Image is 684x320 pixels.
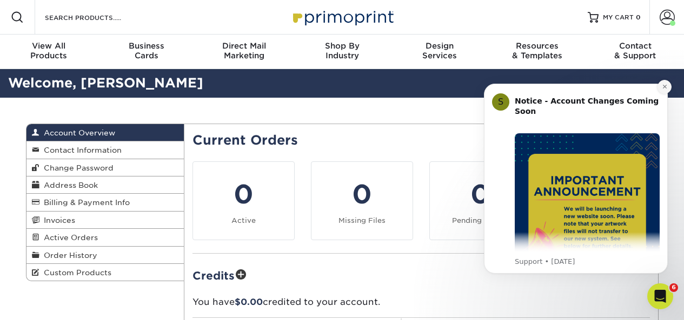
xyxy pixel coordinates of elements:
[44,11,149,24] input: SEARCH PRODUCTS.....
[429,161,532,240] a: 0 Pending Proofs
[98,41,196,51] span: Business
[391,41,489,51] span: Design
[436,175,524,214] div: 0
[391,41,489,60] div: Services
[192,161,295,240] a: 0 Active
[603,13,634,22] span: MY CART
[192,267,650,283] h2: Credits
[231,216,256,224] small: Active
[192,133,650,148] h2: Current Orders
[669,283,678,292] span: 6
[26,176,184,194] a: Address Book
[293,41,391,51] span: Shop By
[200,175,288,214] div: 0
[39,251,97,260] span: Order History
[489,35,587,69] a: Resources& Templates
[39,216,75,224] span: Invoices
[391,35,489,69] a: DesignServices
[98,35,196,69] a: BusinessCards
[26,159,184,176] a: Change Password
[468,67,684,291] iframe: Intercom notifications message
[636,13,641,21] span: 0
[26,229,184,246] a: Active Orders
[338,216,386,224] small: Missing Files
[26,264,184,281] a: Custom Products
[288,5,396,29] img: Primoprint
[586,41,684,51] span: Contact
[26,247,184,264] a: Order History
[39,128,115,137] span: Account Overview
[318,175,406,214] div: 0
[586,35,684,69] a: Contact& Support
[452,216,508,224] small: Pending Proofs
[293,41,391,60] div: Industry
[489,41,587,51] span: Resources
[26,124,184,141] a: Account Overview
[195,41,293,51] span: Direct Mail
[39,146,122,154] span: Contact Information
[39,268,111,277] span: Custom Products
[195,35,293,69] a: Direct MailMarketing
[26,212,184,229] a: Invoices
[39,233,98,242] span: Active Orders
[311,161,413,240] a: 0 Missing Files
[647,283,673,309] iframe: Intercom live chat
[293,35,391,69] a: Shop ByIndustry
[3,287,92,316] iframe: Google Customer Reviews
[98,41,196,60] div: Cards
[586,41,684,60] div: & Support
[39,164,114,172] span: Change Password
[39,198,130,207] span: Billing & Payment Info
[192,296,650,309] p: You have credited to your account.
[26,194,184,211] a: Billing & Payment Info
[39,181,98,189] span: Address Book
[489,41,587,60] div: & Templates
[26,141,184,159] a: Contact Information
[195,41,293,60] div: Marketing
[235,297,263,307] span: $0.00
